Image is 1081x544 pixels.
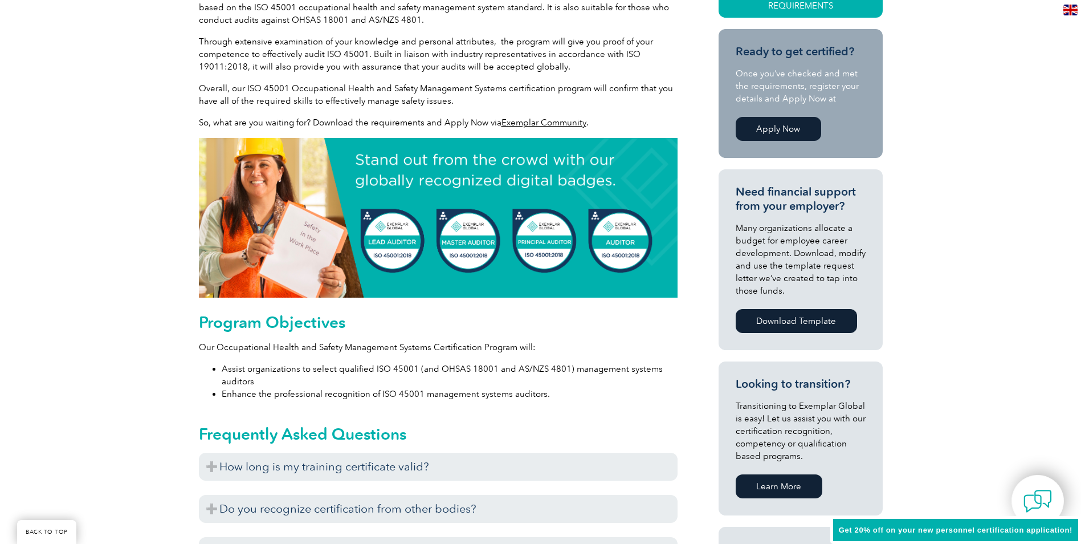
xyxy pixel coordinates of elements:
h3: Need financial support from your employer? [736,185,866,213]
p: Once you’ve checked and met the requirements, register your details and Apply Now at [736,67,866,105]
img: contact-chat.png [1023,487,1052,515]
li: Assist organizations to select qualified ISO 45001 (and OHSAS 18001 and AS/NZS 4801) management s... [222,363,678,388]
h3: How long is my training certificate valid? [199,453,678,481]
li: Enhance the professional recognition of ISO 45001 management systems auditors. [222,388,678,400]
img: digital badge [199,138,678,298]
h2: Frequently Asked Questions [199,425,678,443]
h2: Program Objectives [199,313,678,331]
h3: Ready to get certified? [736,44,866,59]
p: Transitioning to Exemplar Global is easy! Let us assist you with our certification recognition, c... [736,400,866,462]
a: Apply Now [736,117,821,141]
a: Learn More [736,474,822,498]
p: Many organizations allocate a budget for employee career development. Download, modify and use th... [736,222,866,297]
h3: Do you recognize certification from other bodies? [199,495,678,523]
p: Our Occupational Health and Safety Management Systems Certification Program will: [199,341,678,354]
a: Exemplar Community [501,117,586,128]
p: Through extensive examination of your knowledge and personal attributes, the program will give yo... [199,35,678,73]
p: Overall, our ISO 45001 Occupational Health and Safety Management Systems certification program wi... [199,82,678,107]
a: BACK TO TOP [17,520,76,544]
p: So, what are you waiting for? Download the requirements and Apply Now via . [199,116,678,129]
a: Download Template [736,309,857,333]
span: Get 20% off on your new personnel certification application! [839,526,1072,534]
img: en [1063,5,1078,15]
h3: Looking to transition? [736,377,866,391]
